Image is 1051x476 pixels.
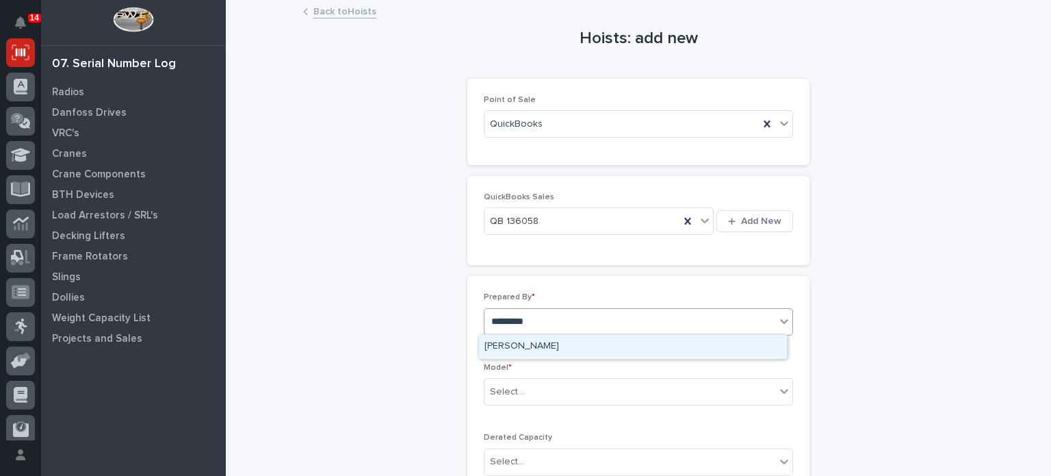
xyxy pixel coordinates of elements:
[479,335,787,359] div: Steve Hall
[41,328,226,349] a: Projects and Sales
[41,225,226,246] a: Decking Lifters
[490,385,524,399] div: Select...
[41,123,226,143] a: VRC's
[741,215,781,227] span: Add New
[52,230,125,242] p: Decking Lifters
[490,214,539,229] span: QB 136058
[484,434,552,442] span: Derated Capacity
[113,7,153,32] img: Workspace Logo
[17,16,35,38] div: Notifications14
[41,143,226,164] a: Cranes
[52,107,127,119] p: Danfoss Drives
[484,293,535,301] span: Prepared By
[52,189,114,201] p: BTH Devices
[52,148,87,160] p: Cranes
[52,127,79,140] p: VRC's
[41,287,226,308] a: Dollies
[52,57,176,72] div: 07. Serial Number Log
[30,13,39,23] p: 14
[52,168,146,181] p: Crane Components
[41,246,226,266] a: Frame Rotators
[52,312,151,325] p: Weight Capacity List
[41,266,226,287] a: Slings
[490,455,524,469] div: Select...
[41,205,226,225] a: Load Arrestors / SRL's
[313,3,376,18] a: Back toHoists
[52,333,142,345] p: Projects and Sales
[484,96,536,104] span: Point of Sale
[490,117,543,131] span: QuickBooks
[467,29,809,49] h1: Hoists: add new
[41,102,226,123] a: Danfoss Drives
[41,82,226,102] a: Radios
[484,193,554,201] span: QuickBooks Sales
[52,210,158,222] p: Load Arrestors / SRL's
[52,251,128,263] p: Frame Rotators
[52,86,84,99] p: Radios
[52,292,85,304] p: Dollies
[41,164,226,184] a: Crane Components
[52,271,81,284] p: Slings
[41,308,226,328] a: Weight Capacity List
[41,184,226,205] a: BTH Devices
[6,8,35,37] button: Notifications
[716,210,793,232] button: Add New
[484,364,512,372] span: Model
